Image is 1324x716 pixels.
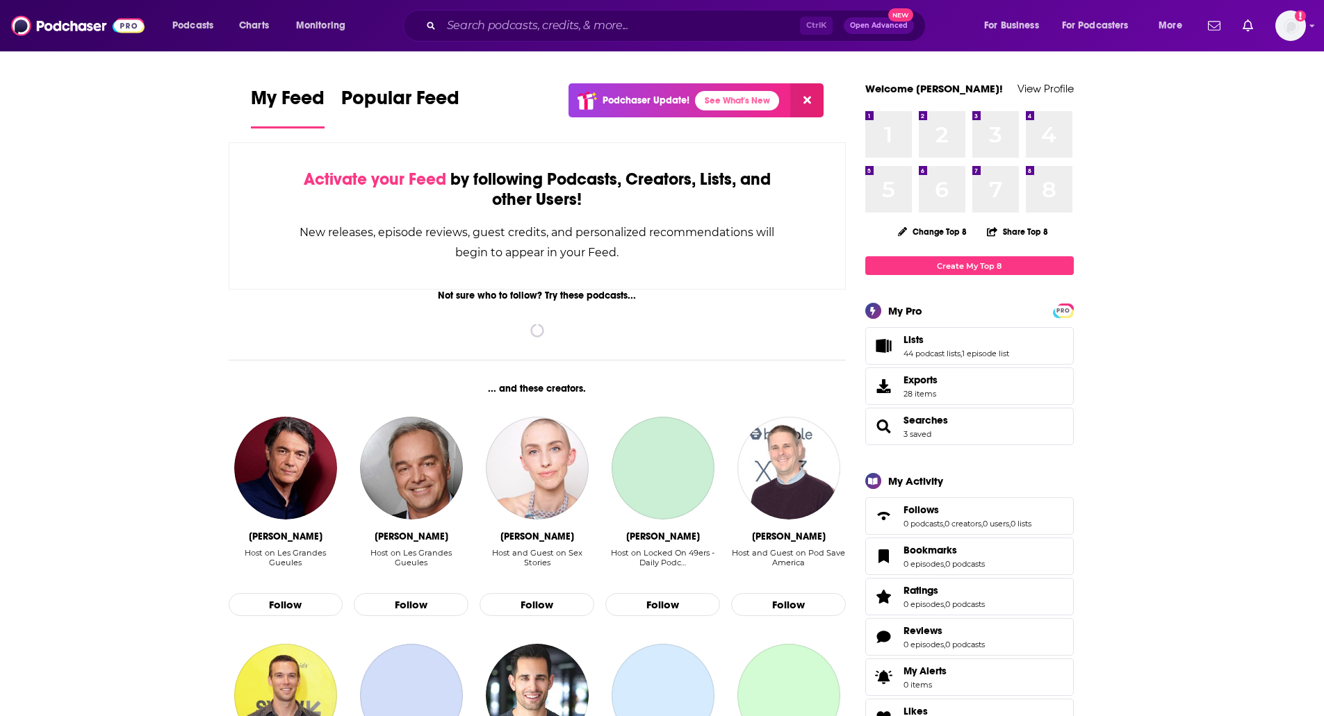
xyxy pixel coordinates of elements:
[341,86,459,118] span: Popular Feed
[904,503,1031,516] a: Follows
[904,665,947,677] span: My Alerts
[870,506,898,526] a: Follows
[612,417,714,519] a: Eric Crocker
[962,349,1009,358] a: 1 episode list
[888,304,922,317] div: My Pro
[1053,15,1149,37] button: open menu
[229,290,847,301] div: Not sure who to follow? Try these podcasts...
[249,531,322,542] div: Alain Marschall
[480,548,594,567] div: Host and Guest on Sex Stories
[870,587,898,606] a: Ratings
[961,349,962,358] span: ,
[354,593,468,617] button: Follow
[904,640,944,649] a: 0 episodes
[865,658,1074,696] a: My Alerts
[163,15,231,37] button: open menu
[945,559,985,569] a: 0 podcasts
[1009,519,1011,528] span: ,
[239,16,269,35] span: Charts
[865,408,1074,445] span: Searches
[904,374,938,386] span: Exports
[172,16,213,35] span: Podcasts
[904,584,938,597] span: Ratings
[865,82,1003,95] a: Welcome [PERSON_NAME]!
[737,417,840,519] a: Dan Pfeiffer
[375,531,448,542] div: Olivier Truchot
[944,640,945,649] span: ,
[731,548,846,567] div: Host and Guest on Pod Save America
[230,15,277,37] a: Charts
[500,531,574,542] div: Wyoh Lee
[865,367,1074,405] a: Exports
[416,10,939,42] div: Search podcasts, credits, & more...
[360,417,463,519] a: Olivier Truchot
[752,531,826,542] div: Dan Pfeiffer
[354,548,468,578] div: Host on Les Grandes Gueules
[904,599,944,609] a: 0 episodes
[865,256,1074,275] a: Create My Top 8
[870,336,898,356] a: Lists
[865,618,1074,656] span: Reviews
[480,593,594,617] button: Follow
[1017,82,1074,95] a: View Profile
[234,417,337,519] img: Alain Marschall
[943,519,945,528] span: ,
[229,548,343,578] div: Host on Les Grandes Gueules
[1275,10,1306,41] button: Show profile menu
[11,13,145,39] img: Podchaser - Follow, Share and Rate Podcasts
[695,91,779,110] a: See What's New
[865,327,1074,365] span: Lists
[626,531,700,542] div: Eric Crocker
[731,593,846,617] button: Follow
[1202,14,1226,38] a: Show notifications dropdown
[605,593,720,617] button: Follow
[603,94,689,106] p: Podchaser Update!
[904,584,985,597] a: Ratings
[341,86,459,128] a: Popular Feed
[974,15,1056,37] button: open menu
[731,548,846,578] div: Host and Guest on Pod Save America
[1275,10,1306,41] span: Logged in as ereardon
[904,389,938,399] span: 28 items
[1275,10,1306,41] img: User Profile
[904,624,985,637] a: Reviews
[865,497,1074,535] span: Follows
[870,627,898,647] a: Reviews
[904,429,931,439] a: 3 saved
[888,8,913,22] span: New
[904,414,948,426] a: Searches
[844,17,914,34] button: Open AdvancedNew
[904,559,944,569] a: 0 episodes
[286,15,363,37] button: open menu
[904,519,943,528] a: 0 podcasts
[945,519,981,528] a: 0 creators
[865,538,1074,575] span: Bookmarks
[486,417,589,519] img: Wyoh Lee
[904,680,947,690] span: 0 items
[605,548,720,567] div: Host on Locked On 49ers - Daily Podc…
[904,503,939,516] span: Follows
[229,548,343,567] div: Host on Les Grandes Gueules
[904,624,942,637] span: Reviews
[981,519,983,528] span: ,
[229,593,343,617] button: Follow
[983,519,1009,528] a: 0 users
[986,218,1049,245] button: Share Top 8
[1159,16,1182,35] span: More
[870,547,898,566] a: Bookmarks
[1149,15,1200,37] button: open menu
[1055,306,1072,316] span: PRO
[984,16,1039,35] span: For Business
[870,417,898,436] a: Searches
[1295,10,1306,22] svg: Add a profile image
[904,544,957,556] span: Bookmarks
[890,223,976,240] button: Change Top 8
[904,333,1009,346] a: Lists
[944,599,945,609] span: ,
[800,17,833,35] span: Ctrl K
[1237,14,1259,38] a: Show notifications dropdown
